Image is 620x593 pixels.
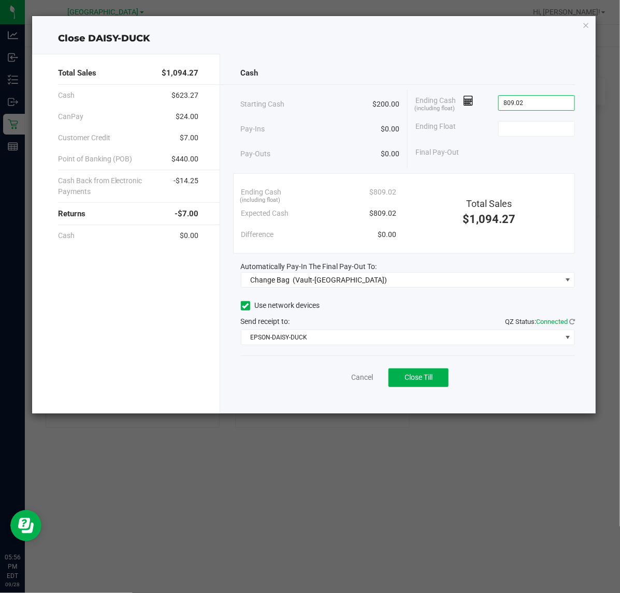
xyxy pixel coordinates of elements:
[58,90,75,101] span: Cash
[241,99,285,110] span: Starting Cash
[241,300,320,311] label: Use network devices
[351,372,373,383] a: Cancel
[241,124,265,135] span: Pay-Ins
[369,208,396,219] span: $809.02
[58,132,110,143] span: Customer Credit
[372,99,399,110] span: $200.00
[241,187,282,198] span: Ending Cash
[293,276,387,284] span: (Vault-[GEOGRAPHIC_DATA])
[172,90,199,101] span: $623.27
[162,67,199,79] span: $1,094.27
[415,121,456,137] span: Ending Float
[58,154,133,165] span: Point of Banking (POB)
[250,276,290,284] span: Change Bag
[467,198,512,209] span: Total Sales
[58,111,83,122] span: CanPay
[381,149,399,159] span: $0.00
[180,132,199,143] span: $7.00
[381,124,399,135] span: $0.00
[58,203,199,225] div: Returns
[415,95,473,111] span: Ending Cash
[172,154,199,165] span: $440.00
[174,175,199,197] span: -$14.25
[414,105,455,113] span: (including float)
[505,318,575,325] span: QZ Status:
[405,373,432,381] span: Close Till
[241,317,290,325] span: Send receipt to:
[175,208,199,220] span: -$7.00
[241,208,289,219] span: Expected Cash
[241,67,258,79] span: Cash
[32,32,596,46] div: Close DAISY-DUCK
[241,262,377,271] span: Automatically Pay-In The Final Pay-Out To:
[463,213,516,226] span: $1,094.27
[388,368,449,387] button: Close Till
[241,229,274,240] span: Difference
[536,318,568,325] span: Connected
[58,230,75,241] span: Cash
[176,111,199,122] span: $24.00
[58,67,96,79] span: Total Sales
[180,230,199,241] span: $0.00
[241,330,562,345] span: EPSON-DAISY-DUCK
[240,196,281,205] span: (including float)
[415,147,459,158] span: Final Pay-Out
[369,187,396,198] span: $809.02
[378,229,396,240] span: $0.00
[241,149,271,159] span: Pay-Outs
[58,175,174,197] span: Cash Back from Electronic Payments
[10,510,41,541] iframe: Resource center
